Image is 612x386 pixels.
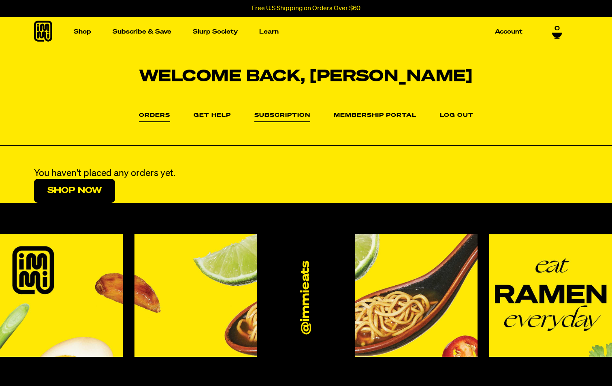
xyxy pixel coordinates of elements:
[109,25,175,38] a: Subscribe & Save
[355,234,478,357] img: Instagram
[190,25,241,38] a: Slurp Society
[34,168,578,179] p: You haven't placed any orders yet.
[440,112,473,119] a: Log out
[492,25,526,38] a: Account
[334,112,416,119] a: Membership Portal
[70,17,526,47] nav: Main navigation
[194,112,231,119] a: Get Help
[70,25,94,38] a: Shop
[252,5,360,12] p: Free U.S Shipping on Orders Over $60
[254,112,310,122] a: Subscription
[489,234,612,357] img: Instagram
[299,261,313,334] a: @immieats
[134,234,257,357] img: Instagram
[256,25,282,38] a: Learn
[34,179,115,203] a: Shop Now
[554,25,560,32] span: 0
[552,25,562,38] a: 0
[139,112,170,122] a: Orders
